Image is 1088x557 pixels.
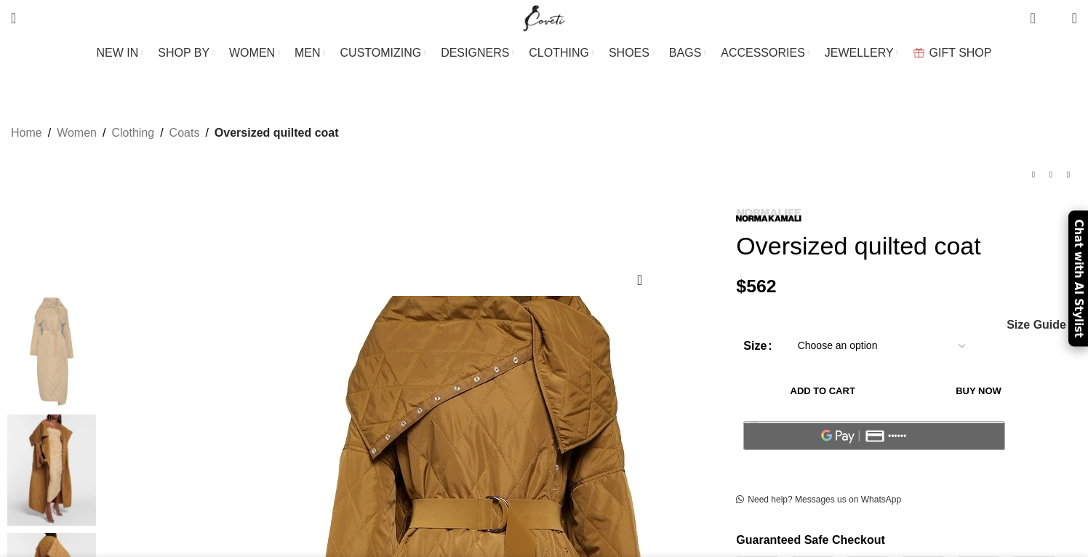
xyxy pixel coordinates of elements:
span: 0 [1031,7,1042,18]
a: BAGS [669,39,706,68]
span: Oversized quilted coat [215,124,339,143]
a: SHOP BY [158,39,215,68]
a: Size Guide [1006,319,1066,331]
img: Norma Kamali Oversized quilted coat18275 nobg [7,296,96,407]
button: Buy now [909,376,1048,406]
button: Pay with GPay [743,421,1005,450]
div: Main navigation [4,39,1084,68]
a: NEW IN [97,39,144,68]
span: GIFT SHOP [929,46,992,60]
span: 0 [1049,15,1060,25]
a: MEN [295,39,325,68]
a: 0 [1023,4,1042,33]
a: DESIGNERS [441,39,514,68]
span: MEN [295,46,321,60]
a: ACCESSORIES [721,39,810,68]
span: Size Guide [1007,319,1066,331]
label: Size [743,337,772,356]
strong: Guaranteed Safe Checkout [736,534,885,546]
span: CLOTHING [529,46,589,60]
a: Clothing [111,124,154,143]
span: ACCESSORIES [721,46,805,60]
a: Home [11,124,42,143]
a: SHOES [609,39,655,68]
iframe: Secure payment input frame [740,458,1008,460]
span: WOMEN [229,46,275,60]
a: Next product [1060,166,1077,183]
span: SHOP BY [158,46,209,60]
span: BAGS [669,46,701,60]
text: •••••• [889,431,908,441]
img: Norma Kamali dress [7,414,96,526]
a: Search [4,4,23,33]
a: Previous product [1025,166,1042,183]
a: JEWELLERY [825,39,899,68]
a: CUSTOMIZING [340,39,427,68]
a: Need help? Messages us on WhatsApp [736,494,901,506]
span: CUSTOMIZING [340,46,422,60]
a: GIFT SHOP [913,39,992,68]
span: SHOES [609,46,649,60]
a: Site logo [520,11,569,23]
h1: Oversized quilted coat [736,231,1077,261]
a: Women [57,124,97,143]
a: Coats [169,124,200,143]
bdi: 562 [736,276,776,296]
a: CLOTHING [529,39,594,68]
nav: Breadcrumb [11,124,339,143]
span: JEWELLERY [825,46,894,60]
a: WOMEN [229,39,280,68]
span: DESIGNERS [441,46,509,60]
span: NEW IN [97,46,139,60]
img: Norma Kamali [736,209,801,223]
div: My Wishlist [1047,4,1061,33]
button: Add to cart [743,376,902,406]
img: GiftBag [913,48,924,57]
span: $ [736,276,746,296]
